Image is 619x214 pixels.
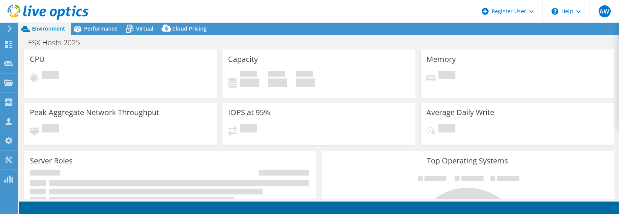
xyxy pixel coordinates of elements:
span: Pending [42,71,59,81]
span: Pending [240,124,257,134]
h3: CPU [30,55,45,63]
span: Pending [438,71,455,81]
h4: 0 GiB [296,79,315,87]
span: AW [599,5,611,17]
span: Total [296,71,313,79]
span: Free [268,71,285,79]
span: Used [240,71,257,79]
h3: Capacity [228,55,258,63]
h3: Memory [426,55,456,63]
span: Environment [32,25,65,32]
span: Pending [438,124,455,134]
h4: 0 GiB [268,79,287,87]
h3: Server Roles [30,157,73,165]
svg: \n [552,8,558,15]
h1: ESX Hosts 2025 [25,38,92,47]
h3: IOPS at 95% [228,108,270,117]
h3: Average Daily Write [426,108,494,117]
span: Performance [84,25,117,32]
span: Pending [42,124,59,134]
h3: Top Operating Systems [327,157,608,165]
h3: Peak Aggregate Network Throughput [30,108,159,117]
h4: 0 GiB [240,79,259,87]
span: Cloud Pricing [172,25,207,32]
span: Virtual [136,25,153,32]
